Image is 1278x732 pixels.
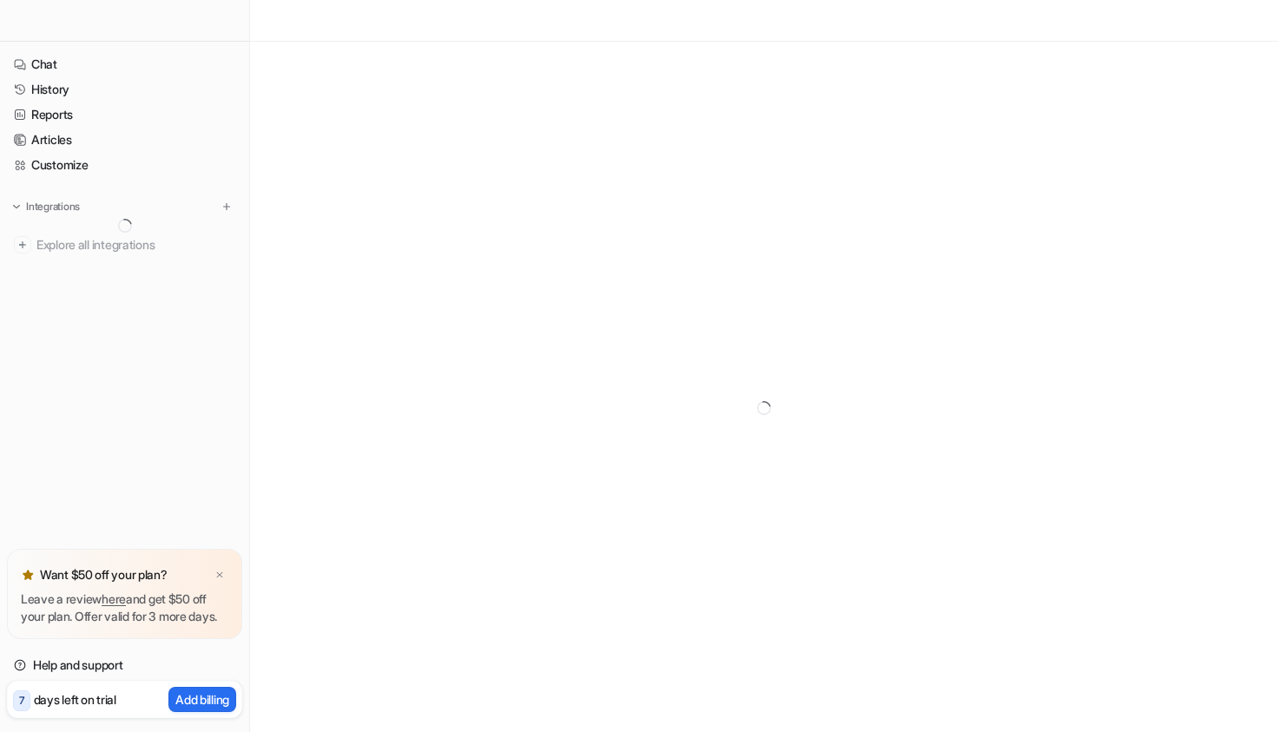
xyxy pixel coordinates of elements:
p: 7 [19,693,24,709]
button: Add billing [168,687,236,712]
a: Chat [7,52,242,76]
button: Integrations [7,198,85,215]
img: menu_add.svg [221,201,233,213]
span: Explore all integrations [36,231,235,259]
img: explore all integrations [14,236,31,254]
p: Leave a review and get $50 off your plan. Offer valid for 3 more days. [21,590,228,625]
p: Add billing [175,690,229,709]
a: Reports [7,102,242,127]
p: days left on trial [34,690,116,709]
a: Articles [7,128,242,152]
a: Customize [7,153,242,177]
a: History [7,77,242,102]
a: here [102,591,126,606]
p: Integrations [26,200,80,214]
a: Explore all integrations [7,233,242,257]
img: star [21,568,35,582]
img: expand menu [10,201,23,213]
a: Help and support [7,653,242,677]
p: Want $50 off your plan? [40,566,168,584]
img: x [214,570,225,581]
